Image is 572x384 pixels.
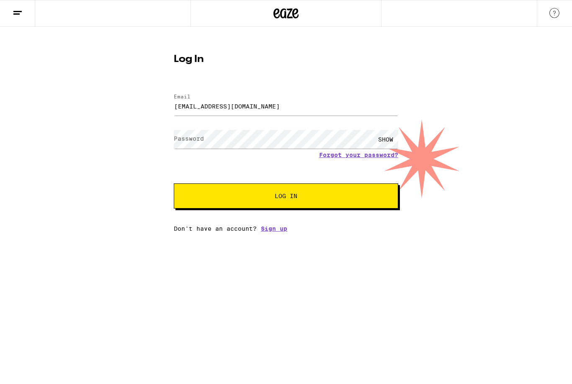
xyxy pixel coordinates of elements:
span: Hi. Need any help? [5,6,60,13]
div: Don't have an account? [174,225,398,232]
a: Sign up [261,225,287,232]
label: Email [174,94,191,99]
label: Password [174,135,204,142]
div: SHOW [373,130,398,149]
input: Email [174,97,398,116]
a: Forgot your password? [319,152,398,158]
button: Log In [174,183,398,209]
h1: Log In [174,54,398,64]
span: Log In [275,193,297,199]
